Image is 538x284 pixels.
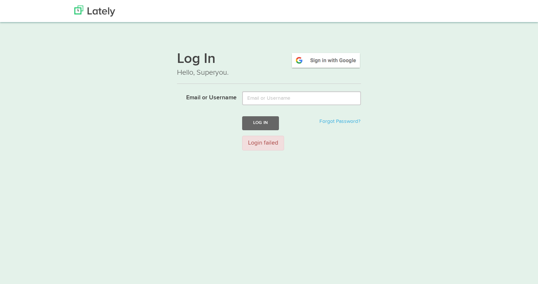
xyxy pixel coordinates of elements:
[242,116,279,130] button: Log In
[242,136,284,151] div: Login failed
[177,67,361,78] p: Hello, Superyou.
[74,6,115,17] img: Lately
[177,52,361,67] h1: Log In
[319,119,360,124] a: Forgot Password?
[291,52,361,69] img: google-signin.png
[242,91,361,105] input: Email or Username
[171,91,237,102] label: Email or Username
